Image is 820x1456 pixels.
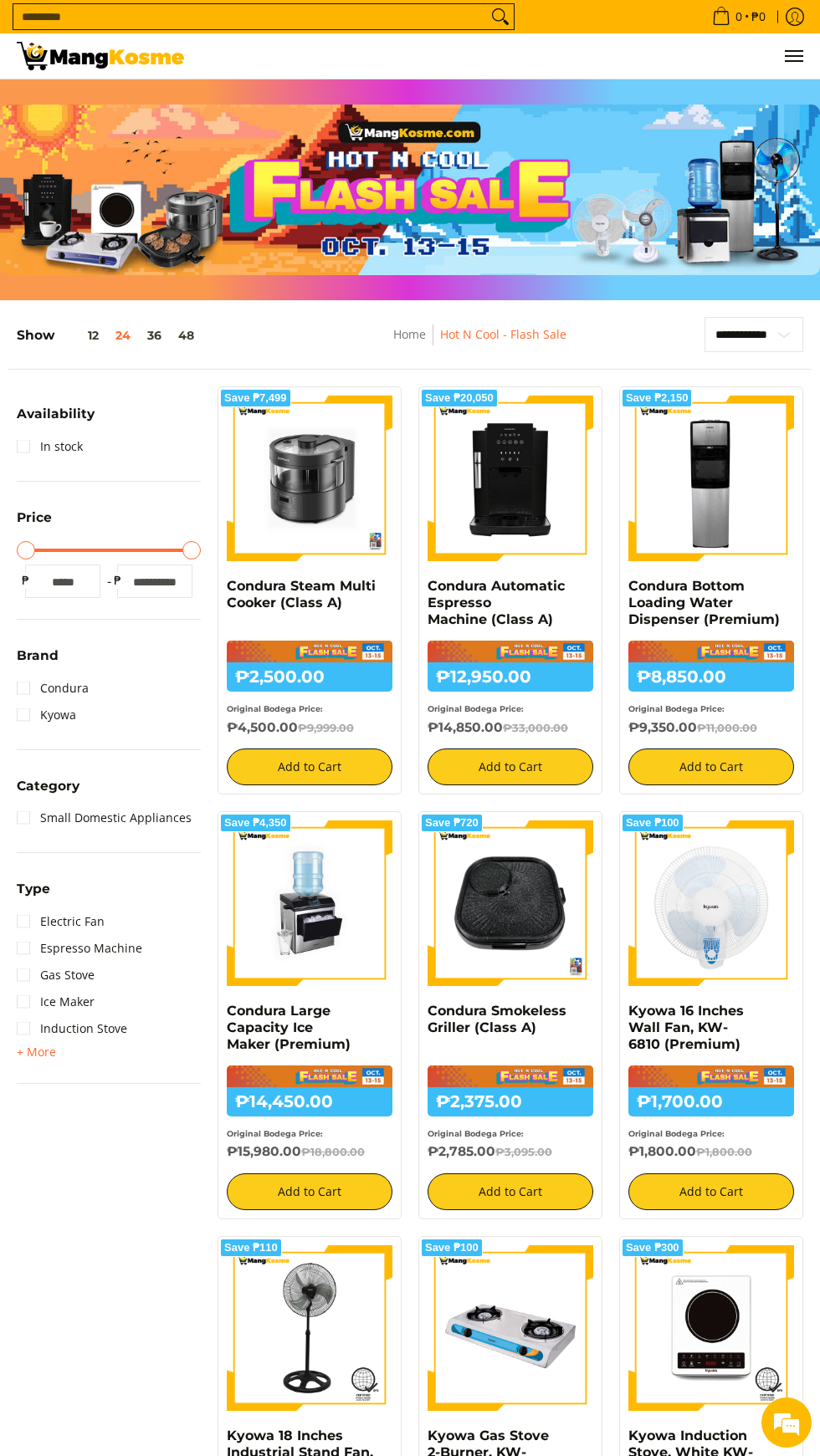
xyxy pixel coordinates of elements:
[17,511,52,524] span: Price
[17,675,89,702] a: Condura
[17,908,105,935] a: Electric Fan
[628,748,794,785] button: Add to Cart
[487,4,514,29] button: Search
[17,327,202,343] h5: Show
[628,719,794,736] h6: ₱9,350.00
[227,1143,392,1160] h6: ₱15,980.00
[17,935,142,962] a: Espresso Machine
[428,1129,524,1138] small: Original Bodega Price:
[503,722,568,734] del: ₱33,000.00
[139,329,170,342] button: 36
[227,748,392,785] button: Add to Cart
[224,818,287,828] span: Save ₱4,350
[428,1173,593,1210] button: Add to Cart
[428,396,593,561] img: Condura Automatic Espresso Machine (Class A)
[628,1003,744,1052] a: Kyowa 16 Inches Wall Fan, KW-6810 (Premium)
[17,702,76,728] a: Kyowa
[170,329,202,342] button: 48
[17,572,33,589] span: ₱
[428,662,593,692] h6: ₱12,950.00
[227,820,392,986] img: https://mangkosme.com/products/condura-large-capacity-ice-maker-premium
[428,719,593,736] h6: ₱14,850.00
[301,1146,365,1158] del: ₱18,800.00
[227,396,392,561] img: Condura Steam Multi Cooker (Class A)
[425,1243,479,1253] span: Save ₱100
[227,719,392,736] h6: ₱4,500.00
[628,578,780,627] a: Condura Bottom Loading Water Dispenser (Premium)
[628,1245,794,1411] img: Kyowa Induction Stove, White KW-3620 (Premium)
[428,1087,593,1116] h6: ₱2,375.00
[227,1003,351,1052] a: Condura Large Capacity Ice Maker (Premium)
[628,396,794,561] img: Condura Bottom Loading Water Dispenser (Premium)
[17,511,52,536] summary: Open
[17,407,95,432] summary: Open
[428,1003,566,1035] a: Condura Smokeless Griller (Class A)
[628,662,794,692] h6: ₱8,850.00
[440,326,566,342] a: Hot N Cool - Flash Sale
[628,1087,794,1116] h6: ₱1,700.00
[428,748,593,785] button: Add to Cart
[425,818,479,828] span: Save ₱720
[783,33,803,79] button: Menu
[17,649,59,674] summary: Open
[628,1129,725,1138] small: Original Bodega Price:
[17,407,95,420] span: Availability
[227,1245,392,1411] img: Kyowa 18 Inches Industrial Stand Fan, KW-6547 (Premium)
[628,820,794,986] img: kyowa-wall-fan-blue-premium-full-view-mang-kosme
[17,649,59,662] span: Brand
[201,33,803,79] ul: Customer Navigation
[298,722,354,734] del: ₱9,999.00
[227,1087,392,1116] h6: ₱14,450.00
[315,324,646,362] nav: Breadcrumbs
[749,11,768,23] span: ₱0
[17,882,50,895] span: Type
[428,704,524,713] small: Original Bodega Price:
[696,1146,752,1158] del: ₱1,800.00
[428,1143,593,1160] h6: ₱2,785.00
[17,433,83,460] a: In stock
[224,393,287,403] span: Save ₱7,499
[17,42,184,70] img: Hot N Cool: Mang Kosme MID-PAYDAY APPLIANCES SALE! l Mang Kosme
[428,820,593,986] img: condura-smokeless-griller-full-view-mang-kosme
[697,722,757,734] del: ₱11,000.00
[628,1143,794,1160] h6: ₱1,800.00
[428,578,565,627] a: Condura Automatic Espresso Machine (Class A)
[495,1146,552,1158] del: ₱3,095.00
[17,805,192,831] a: Small Domestic Appliances
[227,662,392,692] h6: ₱2,500.00
[707,8,771,26] span: •
[227,704,323,713] small: Original Bodega Price:
[227,1129,323,1138] small: Original Bodega Price:
[17,779,79,805] summary: Open
[17,1045,56,1059] span: + More
[17,962,95,989] a: Gas Stove
[393,326,426,342] a: Home
[54,329,107,342] button: 12
[17,1042,56,1062] summary: Open
[107,329,139,342] button: 24
[425,393,494,403] span: Save ₱20,050
[224,1243,278,1253] span: Save ₱110
[626,393,689,403] span: Save ₱2,150
[109,572,126,589] span: ₱
[227,578,376,610] a: Condura Steam Multi Cooker (Class A)
[628,704,725,713] small: Original Bodega Price:
[17,779,79,792] span: Category
[628,1173,794,1210] button: Add to Cart
[17,1015,127,1042] a: Induction Stove
[17,882,50,907] summary: Open
[227,1173,392,1210] button: Add to Cart
[17,989,95,1015] a: Ice Maker
[626,1243,679,1253] span: Save ₱300
[733,11,745,23] span: 0
[201,33,803,79] nav: Main Menu
[428,1245,593,1411] img: kyowa-2-burner-gas-stove-stainless-steel-premium-full-view-mang-kosme
[626,818,679,828] span: Save ₱100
